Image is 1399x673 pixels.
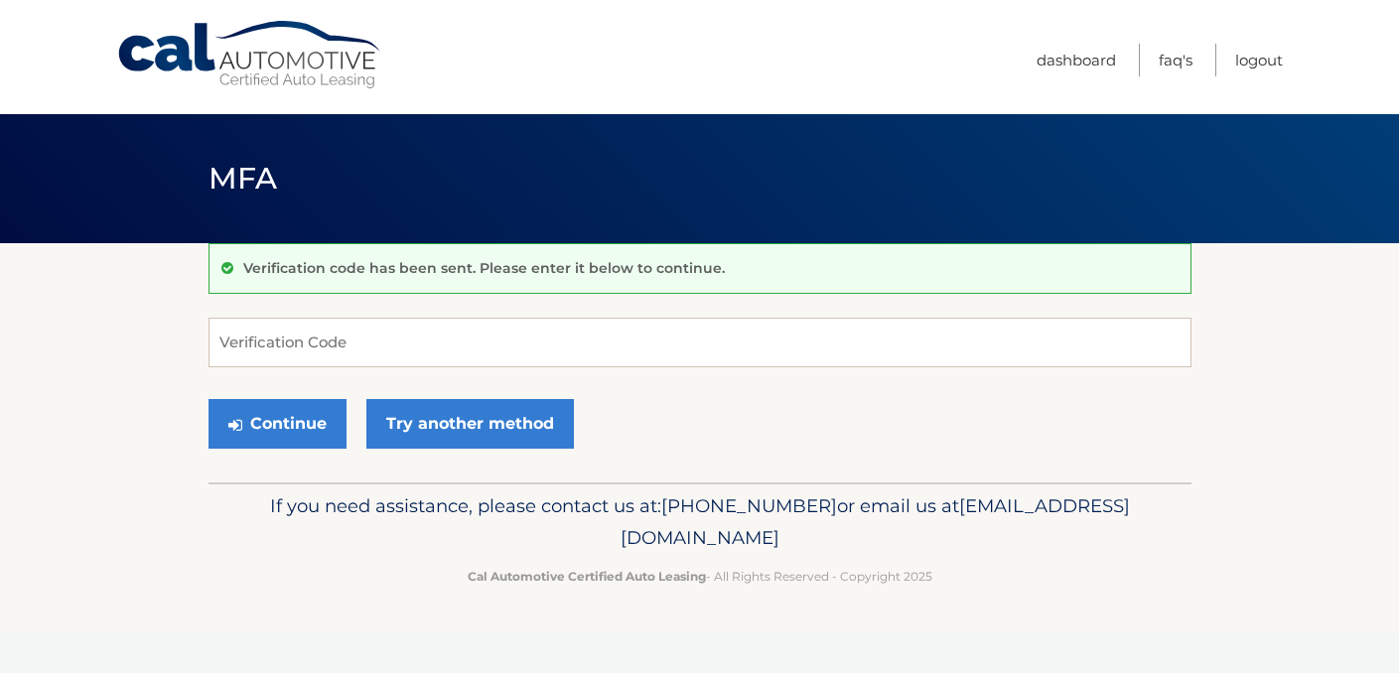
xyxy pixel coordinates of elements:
a: Cal Automotive [116,20,384,90]
p: If you need assistance, please contact us at: or email us at [221,490,1179,554]
a: Logout [1235,44,1283,76]
span: [PHONE_NUMBER] [661,494,837,517]
button: Continue [209,399,347,449]
p: - All Rights Reserved - Copyright 2025 [221,566,1179,587]
a: FAQ's [1159,44,1192,76]
span: MFA [209,160,278,197]
strong: Cal Automotive Certified Auto Leasing [468,569,706,584]
a: Dashboard [1037,44,1116,76]
a: Try another method [366,399,574,449]
input: Verification Code [209,318,1191,367]
span: [EMAIL_ADDRESS][DOMAIN_NAME] [621,494,1130,549]
p: Verification code has been sent. Please enter it below to continue. [243,259,725,277]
